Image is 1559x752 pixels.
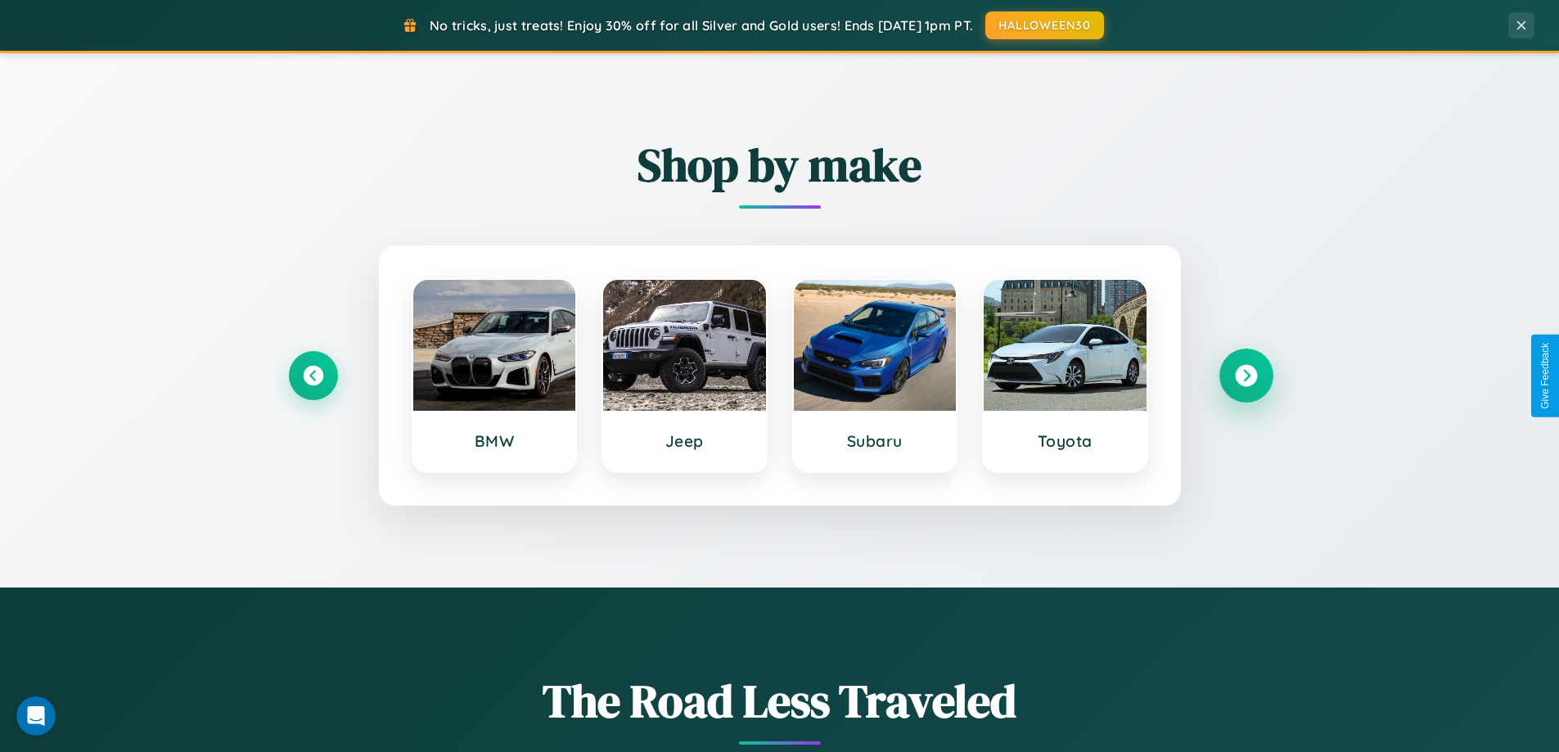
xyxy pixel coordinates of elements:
h3: Jeep [620,431,750,451]
iframe: Intercom live chat [16,696,56,736]
h3: Toyota [1000,431,1130,451]
h3: BMW [430,431,560,451]
h2: Shop by make [289,133,1271,196]
h1: The Road Less Traveled [289,669,1271,732]
button: HALLOWEEN30 [985,11,1104,39]
span: No tricks, just treats! Enjoy 30% off for all Silver and Gold users! Ends [DATE] 1pm PT. [430,17,973,34]
h3: Subaru [810,431,940,451]
div: Give Feedback [1539,343,1551,409]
